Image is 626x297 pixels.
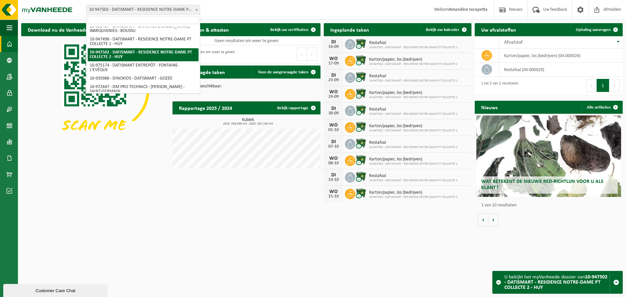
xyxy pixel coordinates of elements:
img: WB-1100-CU [355,88,366,99]
img: WB-1100-CU [355,38,366,49]
span: 10-947502 - DATISMART - RESIDENCE NOTRE-DAME PT COLLECTE 2 - HUY [86,5,200,15]
h2: Download nu de Vanheede+ app! [21,23,108,36]
div: 1 tot 2 van 2 resultaten [478,78,518,93]
strong: 10-947502 - DATISMART - RESIDENCE NOTRE-DAME PT COLLECTE 2 - HUY [504,275,607,290]
li: 10-956457 - DATISMART - CHANTIER [PERSON_NAME] WARQUIGNIES - BOUSSU [88,22,199,35]
li: 10-935986 - DINOKIDS - DATISMART - GOZÉE [88,74,199,83]
div: WO [327,156,340,161]
span: Toon de aangevraagde taken [258,70,308,74]
button: Next [609,79,619,92]
h2: Certificaten & attesten [172,23,235,36]
button: Previous [297,48,307,61]
img: WB-1100-CU [355,171,366,182]
img: WB-1100-CU [355,188,366,199]
span: 10-947502 - DATISMART - RESIDENCE NOTRE-DAME PT COLLECTE 2 [369,162,457,166]
div: 08-10 [327,161,340,166]
span: Karton/papier, los (bedrijven) [369,57,457,62]
span: Ophaling aanvragen [576,28,611,32]
h2: Nieuws [475,101,504,113]
div: WO [327,189,340,194]
div: 30-09 [327,111,340,116]
button: Next [307,48,317,61]
div: 17-09 [327,61,340,66]
span: 10-947502 - DATISMART - RESIDENCE NOTRE-DAME PT COLLECTE 2 [369,145,457,149]
td: restafval (04-000029) [499,63,623,77]
li: 10-947498 - DATISMART - RESIDENCE NOTRE-DAME PT COLLECTE 1 - HUY [88,35,199,48]
td: Geen resultaten om weer te geven [172,36,320,45]
img: WB-1100-CU [355,55,366,66]
span: Karton/papier, los (bedrijven) [369,124,457,129]
h2: Aangevraagde taken [172,66,231,78]
a: Wat betekent de nieuwe RED-richtlijn voor u als klant? [476,115,621,197]
span: Restafval [369,107,457,112]
div: WO [327,123,340,128]
a: Bekijk uw certificaten [265,23,320,36]
div: U bekijkt het myVanheede dossier van [504,271,610,293]
div: 24-09 [327,95,340,99]
span: Restafval [369,40,457,46]
span: Restafval [369,173,457,179]
a: Bekijk uw kalender [421,23,471,36]
a: Ophaling aanvragen [571,23,622,36]
div: 07-10 [327,144,340,149]
img: WB-1100-CU [355,121,366,132]
strong: Amandine Iacopetta [449,7,487,12]
a: Alle artikelen [582,101,622,114]
div: 14-10 [327,178,340,182]
div: DI [327,106,340,111]
iframe: chat widget [3,283,109,297]
span: 10-947502 - DATISMART - RESIDENCE NOTRE-DAME PT COLLECTE 2 [369,96,457,99]
div: WO [327,89,340,95]
span: 10-947502 - DATISMART - RESIDENCE NOTRE-DAME PT COLLECTE 2 [369,62,457,66]
span: Wat betekent de nieuwe RED-richtlijn voor u als klant? [481,179,604,190]
img: WB-1100-CU [355,105,366,116]
span: 10-947502 - DATISMART - RESIDENCE NOTRE-DAME PT COLLECTE 2 [369,129,457,133]
img: Download de VHEPlus App [21,36,169,147]
a: Toon de aangevraagde taken [253,66,320,79]
span: Bekijk uw kalender [426,28,459,32]
button: Volgende [488,213,499,226]
li: 10-975174 - DATISMART ENTREPÔT - FONTAINE-L'EVÊQUE [88,61,199,74]
td: karton/papier, los (bedrijven) (04-000026) [499,49,623,63]
img: WB-1100-CU [355,138,366,149]
span: 10-947502 - DATISMART - RESIDENCE NOTRE-DAME PT COLLECTE 2 - HUY [86,5,200,14]
li: 10-947502 - DATISMART - RESIDENCE NOTRE-DAME PT COLLECTE 2 - HUY [88,48,199,61]
div: 23-09 [327,78,340,82]
div: DI [327,139,340,144]
div: Geen resultaten om weer te geven [176,47,235,61]
span: 10-947502 - DATISMART - RESIDENCE NOTRE-DAME PT COLLECTE 2 [369,79,457,83]
span: 10-947502 - DATISMART - RESIDENCE NOTRE-DAME PT COLLECTE 2 [369,112,457,116]
button: Previous [586,79,597,92]
div: 15-10 [327,194,340,199]
div: DI [327,39,340,45]
span: Restafval [369,140,457,145]
a: Bekijk rapportage [272,101,320,114]
h2: Uw afvalstoffen [475,23,523,36]
span: 10-947502 - DATISMART - RESIDENCE NOTRE-DAME PT COLLECTE 2 [369,195,457,199]
span: Restafval [369,74,457,79]
img: WB-1100-CU [355,71,366,82]
div: DI [327,172,340,178]
div: DI [327,73,340,78]
div: WO [327,56,340,61]
div: 16-09 [327,45,340,49]
span: Bekijk uw certificaten [270,28,308,32]
button: 1 [597,79,609,92]
button: Vorige [478,213,488,226]
span: Afvalstof [504,40,523,45]
p: 1 van 10 resultaten [481,203,619,208]
p: Geen data beschikbaar. [179,84,314,89]
span: Karton/papier, los (bedrijven) [369,157,457,162]
span: Karton/papier, los (bedrijven) [369,190,457,195]
span: 10-947502 - DATISMART - RESIDENCE NOTRE-DAME PT COLLECTE 2 [369,46,457,50]
span: 10-947502 - DATISMART - RESIDENCE NOTRE-DAME PT COLLECTE 2 [369,179,457,183]
h2: Ingeplande taken [324,23,376,36]
h2: Rapportage 2025 / 2024 [172,101,239,114]
span: 2024: 259,600 m3 - 2025: 287,100 m3 [176,122,320,126]
span: Karton/papier, los (bedrijven) [369,90,457,96]
div: 01-10 [327,128,340,132]
img: WB-1100-CU [355,155,366,166]
h3: Kubiek [176,118,320,126]
li: 10-972447 - DM PRO TECHNICS - [PERSON_NAME] - SAINT-GERMAIN [88,83,199,96]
